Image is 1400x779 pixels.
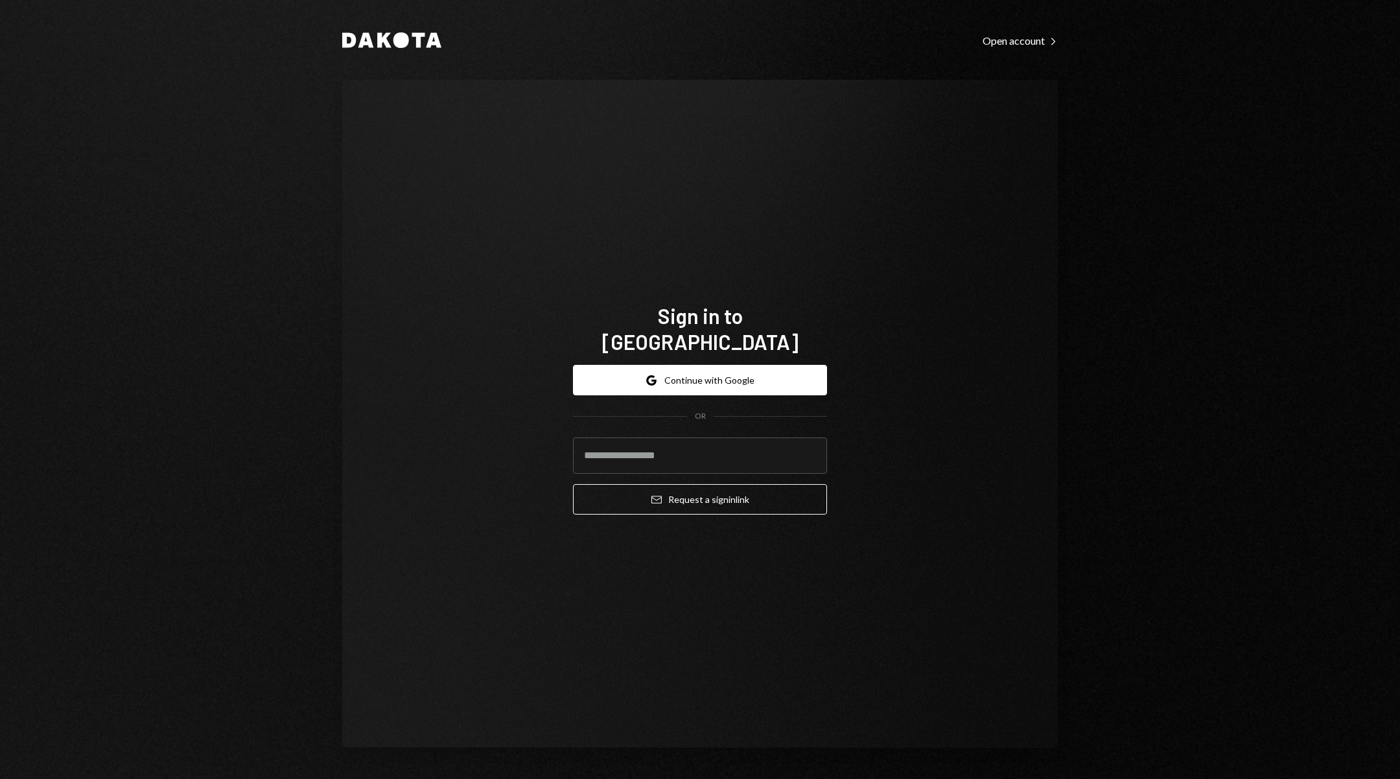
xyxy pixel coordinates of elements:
button: Request a signinlink [573,484,827,515]
div: OR [695,411,706,422]
a: Open account [983,33,1058,47]
h1: Sign in to [GEOGRAPHIC_DATA] [573,303,827,355]
button: Continue with Google [573,365,827,395]
div: Open account [983,34,1058,47]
